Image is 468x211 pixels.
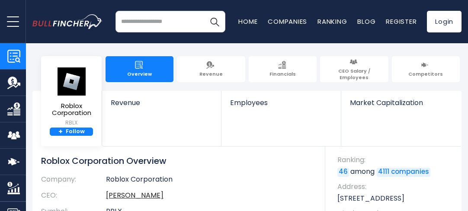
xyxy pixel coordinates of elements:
a: Financials [249,56,317,82]
a: Employees [221,91,340,121]
span: Employees [230,99,332,107]
a: Overview [106,56,173,82]
span: Revenue [199,71,223,77]
a: Home [238,17,257,26]
a: Roblox Corporation RBLX [45,67,97,128]
img: bullfincher logo [32,14,103,29]
a: Blog [357,17,375,26]
a: Companies [268,17,307,26]
a: CEO Salary / Employees [320,56,388,82]
span: Address: [337,182,453,192]
small: RBLX [46,119,97,127]
th: CEO: [41,188,106,204]
strong: + [58,128,63,136]
a: Register [386,17,417,26]
th: Company: [41,175,106,188]
h1: Roblox Corporation Overview [41,155,312,166]
a: +Follow [50,128,93,136]
a: Revenue [102,91,221,121]
span: Roblox Corporation [46,102,97,117]
p: [STREET_ADDRESS] [337,194,453,203]
a: Revenue [177,56,245,82]
a: 4111 companies [377,168,430,176]
span: Ranking: [337,155,453,165]
a: Competitors [392,56,460,82]
span: CEO Salary / Employees [324,68,384,80]
img: RBLX logo [56,67,87,96]
span: Financials [269,71,296,77]
a: Login [427,11,462,32]
span: Overview [127,71,152,77]
a: ceo [106,190,163,200]
td: Roblox Corporation [106,175,312,188]
span: Market Capitalization [350,99,452,107]
a: Go to homepage [32,14,115,29]
p: among [337,167,453,176]
span: Revenue [111,99,212,107]
a: Market Capitalization [341,91,461,121]
button: Search [204,11,225,32]
a: 46 [337,168,349,176]
a: Ranking [317,17,347,26]
span: Competitors [408,71,443,77]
